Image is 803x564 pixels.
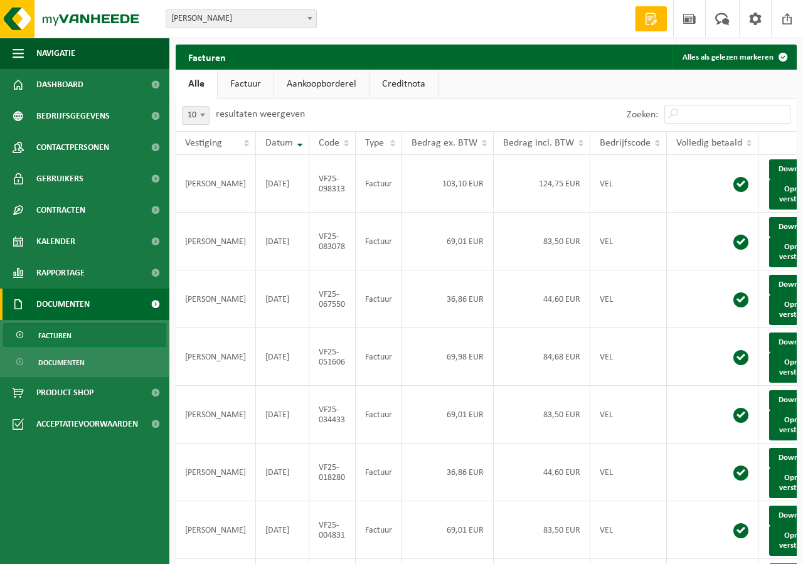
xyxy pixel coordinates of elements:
td: 83,50 EUR [494,386,590,444]
a: Alle [176,70,217,98]
label: resultaten weergeven [216,109,305,119]
td: 69,01 EUR [402,501,494,559]
td: Factuur [356,328,402,386]
td: [DATE] [256,328,309,386]
td: 44,60 EUR [494,444,590,501]
span: Bedrag incl. BTW [503,138,574,148]
td: [DATE] [256,386,309,444]
td: 36,86 EUR [402,270,494,328]
span: Bedrijfsgegevens [36,100,110,132]
span: Type [365,138,384,148]
span: Kalender [36,226,75,257]
span: Dashboard [36,69,83,100]
a: Documenten [3,350,166,374]
td: VEL [590,501,667,559]
a: Facturen [3,323,166,347]
span: Code [319,138,339,148]
span: Navigatie [36,38,75,69]
td: Factuur [356,155,402,213]
span: Product Shop [36,377,93,408]
td: [PERSON_NAME] [176,501,256,559]
td: [DATE] [256,444,309,501]
td: VEL [590,213,667,270]
td: 84,68 EUR [494,328,590,386]
td: VF25-083078 [309,213,356,270]
span: DECAESTECKER TANIA - VLAMERTINGE [166,9,317,28]
td: 69,01 EUR [402,386,494,444]
span: DECAESTECKER TANIA - VLAMERTINGE [166,10,316,28]
td: 83,50 EUR [494,213,590,270]
td: [PERSON_NAME] [176,328,256,386]
td: [DATE] [256,501,309,559]
td: [PERSON_NAME] [176,386,256,444]
td: Factuur [356,270,402,328]
td: Factuur [356,213,402,270]
span: 10 [182,106,210,125]
td: Factuur [356,501,402,559]
td: VEL [590,155,667,213]
td: [PERSON_NAME] [176,213,256,270]
span: Facturen [38,324,72,348]
span: 10 [183,107,209,124]
td: [PERSON_NAME] [176,444,256,501]
span: Bedrag ex. BTW [412,138,477,148]
label: Zoeken: [627,110,658,120]
h2: Facturen [176,45,238,69]
td: VEL [590,444,667,501]
td: 124,75 EUR [494,155,590,213]
td: Factuur [356,386,402,444]
td: [PERSON_NAME] [176,270,256,328]
span: Documenten [38,351,85,375]
td: VEL [590,328,667,386]
td: [DATE] [256,270,309,328]
td: [DATE] [256,213,309,270]
td: VEL [590,386,667,444]
td: VF25-067550 [309,270,356,328]
td: 36,86 EUR [402,444,494,501]
button: Alles als gelezen markeren [673,45,795,70]
span: Datum [265,138,293,148]
span: Contracten [36,194,85,226]
td: 69,01 EUR [402,213,494,270]
td: VEL [590,270,667,328]
span: Vestiging [185,138,222,148]
a: Aankoopborderel [274,70,369,98]
td: VF25-018280 [309,444,356,501]
span: Gebruikers [36,163,83,194]
span: Volledig betaald [676,138,742,148]
td: VF25-004831 [309,501,356,559]
a: Creditnota [370,70,438,98]
td: 44,60 EUR [494,270,590,328]
td: [DATE] [256,155,309,213]
td: VF25-098313 [309,155,356,213]
span: Bedrijfscode [600,138,651,148]
td: Factuur [356,444,402,501]
td: 83,50 EUR [494,501,590,559]
td: 103,10 EUR [402,155,494,213]
td: VF25-051606 [309,328,356,386]
span: Documenten [36,289,90,320]
span: Contactpersonen [36,132,109,163]
span: Acceptatievoorwaarden [36,408,138,440]
a: Factuur [218,70,274,98]
td: 69,98 EUR [402,328,494,386]
td: [PERSON_NAME] [176,155,256,213]
td: VF25-034433 [309,386,356,444]
span: Rapportage [36,257,85,289]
